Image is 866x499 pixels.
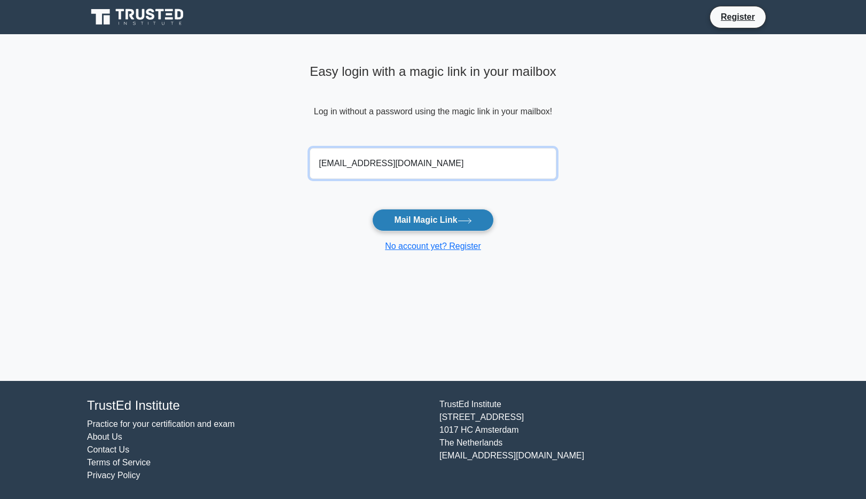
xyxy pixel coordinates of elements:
[87,419,235,428] a: Practice for your certification and exam
[310,148,556,179] input: Email
[87,458,151,467] a: Terms of Service
[87,398,427,414] h4: TrustEd Institute
[714,10,761,24] a: Register
[87,471,140,480] a: Privacy Policy
[385,241,481,251] a: No account yet? Register
[372,209,493,231] button: Mail Magic Link
[310,60,556,144] div: Log in without a password using the magic link in your mailbox!
[310,64,556,80] h4: Easy login with a magic link in your mailbox
[433,398,785,482] div: TrustEd Institute [STREET_ADDRESS] 1017 HC Amsterdam The Netherlands [EMAIL_ADDRESS][DOMAIN_NAME]
[87,432,122,441] a: About Us
[87,445,129,454] a: Contact Us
